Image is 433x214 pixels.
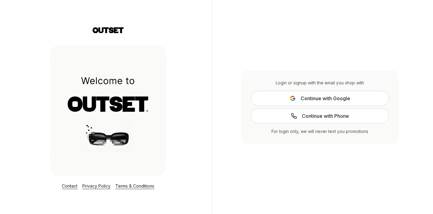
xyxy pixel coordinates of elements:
[251,91,389,106] button: Continue with Google
[115,183,154,189] a: Terms & Conditions
[301,95,350,102] span: Continue with Google
[251,128,389,134] div: For login only, we will never text you promotions
[50,45,166,176] img: Login Layout Image
[251,80,389,86] div: Login or signup with the email you shop with
[62,183,77,189] a: Contact
[251,108,389,124] a: Continue with Phone
[302,112,349,120] span: Continue with Phone
[82,183,111,189] a: Privacy Policy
